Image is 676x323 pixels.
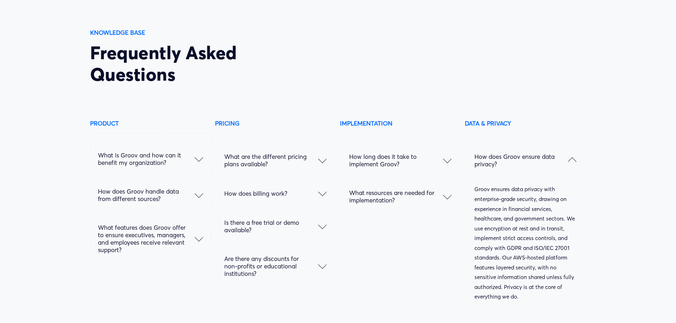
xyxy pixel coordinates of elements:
[90,119,119,127] strong: PRODUCT
[474,142,577,178] button: How does Groov ensure data privacy?
[98,177,203,213] button: How does Groov handle data from different sources?
[465,119,511,127] strong: DATA & PRIVACY
[224,190,318,197] span: How does billing work?
[474,178,577,318] div: How does Groov ensure data privacy?
[98,151,194,166] span: What is Groov and how can it benefit my organization?
[98,141,203,177] button: What is Groov and how can it benefit my organization?
[224,244,326,288] button: Are there any discounts for non-profits or educational institutions?
[349,142,451,178] button: How long does it take to implement Groov?
[224,255,318,277] span: Are there any discounts for non-profits or educational institutions?
[224,153,318,168] span: What are the different pricing plans available?
[224,208,326,244] button: Is there a free trial or demo available?
[349,153,443,168] span: How long does it take to implement Groov?
[340,119,392,127] strong: IMPLEMENTATION
[98,224,194,254] span: What features does Groov offer to ensure executives, managers, and employees receive relevant sup...
[474,184,577,302] p: Groov ensures data privacy with enterprise-grade security, drawing on experience in financial ser...
[349,189,443,204] span: What resources are needed for implementation?
[224,142,326,178] button: What are the different pricing plans available?
[349,178,451,215] button: What resources are needed for implementation?
[98,213,203,264] button: What features does Groov offer to ensure executives, managers, and employees receive relevant sup...
[90,29,145,36] strong: KNOWLEDGE BASE
[224,178,326,208] button: How does billing work?
[215,119,240,127] strong: PRICING
[224,219,318,234] span: Is there a free trial or demo available?
[98,188,194,202] span: How does Groov handle data from different sources?
[474,153,568,168] span: How does Groov ensure data privacy?
[90,41,242,85] span: Frequently Asked Questions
